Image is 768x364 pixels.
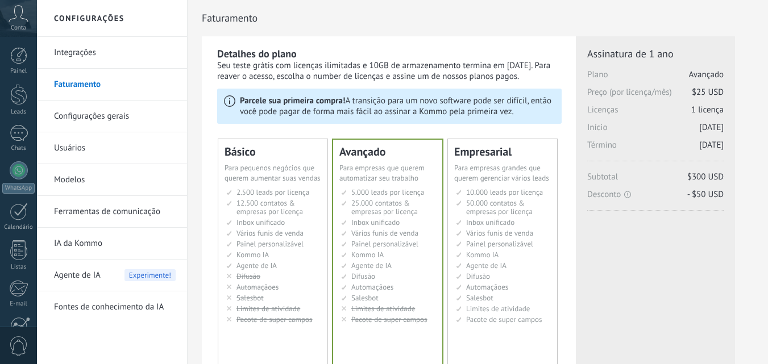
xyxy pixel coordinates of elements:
[2,224,35,231] div: Calendário
[2,145,35,152] div: Chats
[236,187,309,197] span: 2.500 leads por licença
[587,189,724,200] span: Desconto
[687,189,724,200] span: - $50 USD
[236,239,304,249] span: Painel personalizável
[37,228,187,260] li: IA da Kommo
[351,261,392,270] span: Agente de IA
[54,132,176,164] a: Usuários
[587,47,724,60] span: Assinatura de 1 ano
[587,171,724,189] span: Subtotal
[466,250,499,260] span: Kommo IA
[54,69,176,101] a: Faturamento
[454,163,549,183] span: Para empresas grandes que querem gerenciar vários leads
[351,293,379,303] span: Salesbot
[687,171,724,182] span: $300 USD
[37,164,187,196] li: Modelos
[2,68,35,75] div: Painel
[217,60,562,82] div: Seu teste grátis com licenças ilimitadas e 10GB de armazenamento termina em [DATE]. Para reaver o...
[692,87,724,98] span: $25 USD
[54,164,176,196] a: Modelos
[339,163,425,183] span: Para empresas que querem automatizar seu trabalho
[124,269,176,281] span: Experimente!
[37,69,187,101] li: Faturamento
[202,12,258,24] span: Faturamento
[351,239,418,249] span: Painel personalizável
[236,217,285,227] span: Inbox unificado
[351,198,418,216] span: 25.000 contatos & empresas por licença
[54,101,176,132] a: Configurações gerais
[54,196,176,228] a: Ferramentas de comunicação
[351,315,427,324] span: Pacote de super campos
[587,122,724,140] span: Início
[37,291,187,323] li: Fontes de conhecimento da IA
[236,261,277,270] span: Agente de IA
[466,282,508,292] span: Automaçãoes
[466,271,490,281] span: Difusão
[351,271,375,281] span: Difusão
[37,37,187,69] li: Integrações
[699,140,724,150] span: [DATE]
[351,187,424,197] span: 5.000 leads por licença
[54,260,101,291] span: Agente de IA
[351,250,384,260] span: Kommo IA
[466,293,493,303] span: Salesbot
[37,132,187,164] li: Usuários
[236,228,304,238] span: Vários funis de venda
[587,69,724,87] span: Plano
[54,291,176,323] a: Fontes de conhecimento da IA
[466,228,533,238] span: Vários funis de venda
[236,250,269,260] span: Kommo IA
[37,101,187,132] li: Configurações gerais
[454,146,551,157] div: Empresarial
[240,95,555,117] p: A transição para um novo software pode ser difícil, então você pode pagar de forma mais fácil ao ...
[225,163,321,183] span: Para pequenos negócios que querem aumentar suas vendas
[2,263,35,271] div: Listas
[351,228,418,238] span: Vários funis de venda
[37,260,187,291] li: Agente de IA
[225,146,321,157] div: Básico
[691,104,724,115] span: 1 licença
[236,282,279,292] span: Automaçãoes
[351,282,393,292] span: Automaçãoes
[54,228,176,260] a: IA da Kommo
[2,183,35,194] div: WhatsApp
[236,198,303,216] span: 12.500 contatos & empresas por licença
[466,315,542,324] span: Pacote de super campos
[2,108,35,116] div: Leads
[351,217,400,227] span: Inbox unificado
[11,24,26,32] span: Conta
[236,271,260,281] span: Difusão
[217,47,297,60] b: Detalhes do plano
[466,217,514,227] span: Inbox unificado
[587,87,724,104] span: Preço (por licença/mês)
[466,239,533,249] span: Painel personalizável
[466,187,543,197] span: 10.000 leads por licença
[240,95,345,106] b: Parcele sua primeira compra!
[351,304,415,313] span: Limites de atividade
[54,37,176,69] a: Integrações
[689,69,724,80] span: Avançado
[37,196,187,228] li: Ferramentas de comunicação
[236,304,300,313] span: Limites de atividade
[236,315,313,324] span: Pacote de super campos
[587,140,724,157] span: Término
[587,104,724,122] span: Licenças
[466,304,530,313] span: Limites de atividade
[54,260,176,291] a: Agente de IA Experimente!
[339,146,436,157] div: Avançado
[466,261,507,270] span: Agente de IA
[236,293,264,303] span: Salesbot
[2,300,35,308] div: E-mail
[466,198,533,216] span: 50.000 contatos & empresas por licença
[699,122,724,133] span: [DATE]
